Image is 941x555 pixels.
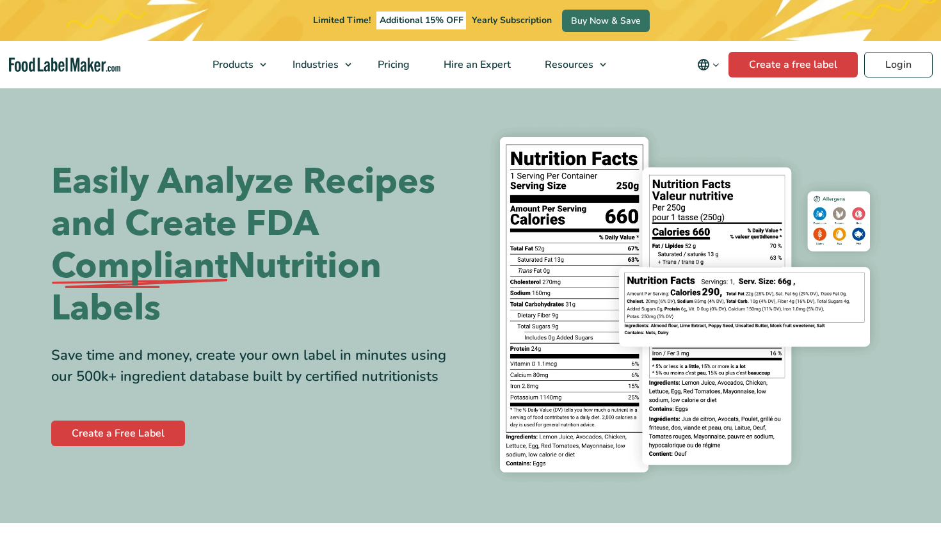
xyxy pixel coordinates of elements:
[51,345,461,387] div: Save time and money, create your own label in minutes using our 500k+ ingredient database built b...
[562,10,650,32] a: Buy Now & Save
[51,245,228,287] span: Compliant
[528,41,613,88] a: Resources
[51,161,461,330] h1: Easily Analyze Recipes and Create FDA Nutrition Labels
[289,58,340,72] span: Industries
[374,58,411,72] span: Pricing
[427,41,525,88] a: Hire an Expert
[51,421,185,446] a: Create a Free Label
[9,58,120,72] a: Food Label Maker homepage
[541,58,595,72] span: Resources
[688,52,728,77] button: Change language
[276,41,358,88] a: Industries
[864,52,933,77] a: Login
[209,58,255,72] span: Products
[313,14,371,26] span: Limited Time!
[472,14,552,26] span: Yearly Subscription
[361,41,424,88] a: Pricing
[376,12,467,29] span: Additional 15% OFF
[196,41,273,88] a: Products
[440,58,512,72] span: Hire an Expert
[728,52,858,77] a: Create a free label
